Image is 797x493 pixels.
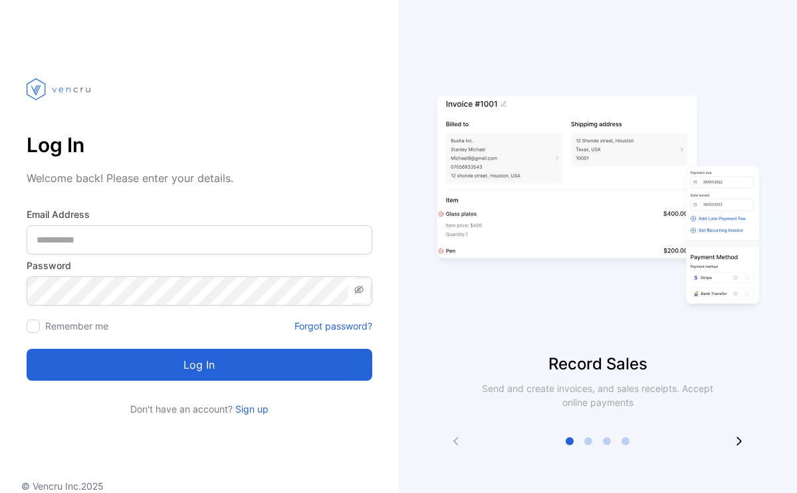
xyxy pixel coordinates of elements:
img: slider image [431,53,764,352]
a: Forgot password? [294,319,372,333]
button: Log in [27,349,372,381]
p: Send and create invoices, and sales receipts. Accept online payments [470,381,725,409]
p: Log In [27,129,372,161]
p: Don't have an account? [27,402,372,416]
img: vencru logo [27,53,93,125]
a: Sign up [233,403,269,415]
label: Remember me [45,320,108,332]
p: Welcome back! Please enter your details. [27,170,372,186]
label: Email Address [27,207,372,221]
label: Password [27,258,372,272]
